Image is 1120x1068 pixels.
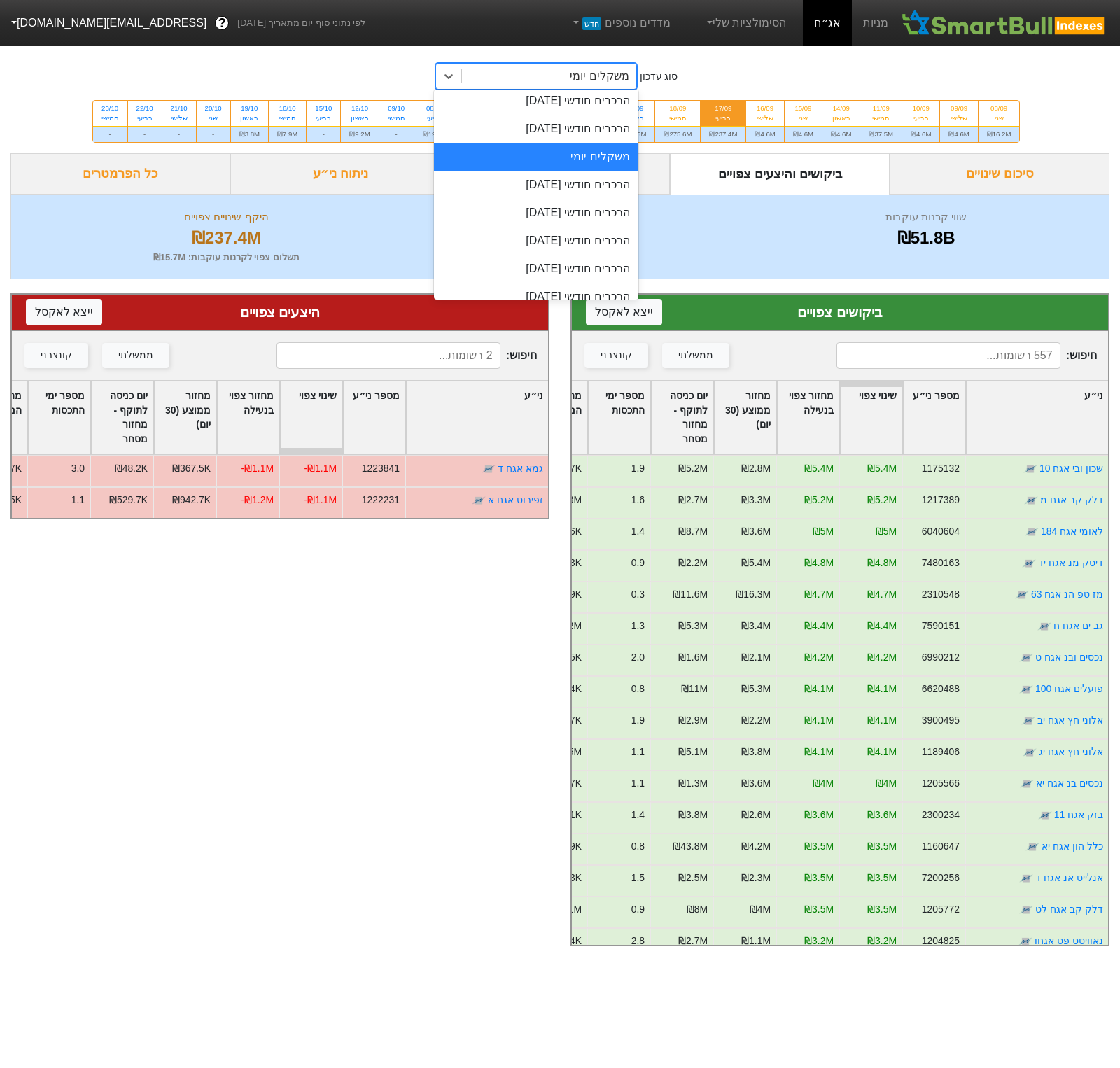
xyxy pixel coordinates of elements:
[172,461,211,476] div: ₪367.5K
[1019,904,1033,918] img: tase link
[678,619,708,633] div: ₪5.3M
[1023,463,1037,477] img: tase link
[673,587,708,602] div: ₪11.6M
[966,381,1108,454] div: Toggle SortBy
[1025,526,1039,540] img: tase link
[867,839,897,854] div: ₪3.5M
[434,199,638,227] div: הרכבים חודשי [DATE]
[662,343,729,368] button: ממשלתי
[26,299,102,325] button: ייצא לאקסל
[922,839,960,854] div: 1160647
[687,902,708,917] div: ₪8M
[902,126,939,142] div: ₪4.6M
[836,342,1060,369] input: 557 רשומות...
[230,153,450,195] div: ניתוח ני״ע
[631,808,645,822] div: 1.4
[741,682,771,696] div: ₪5.3M
[71,461,85,476] div: 3.0
[26,302,534,323] div: היצעים צפויים
[631,902,645,917] div: 0.9
[631,650,645,665] div: 2.0
[472,494,486,508] img: tase link
[239,113,260,123] div: ראשון
[277,113,297,123] div: חמישי
[867,461,897,476] div: ₪5.4M
[171,113,188,123] div: שלישי
[582,17,601,30] span: חדש
[388,113,405,123] div: חמישי
[678,493,708,507] div: ₪2.7M
[741,776,771,791] div: ₪3.6M
[241,461,274,476] div: -₪1.1M
[631,839,645,854] div: 0.8
[1036,778,1103,789] a: נכסים בנ אגח יא
[1042,841,1103,852] a: כלל הון אגח יא
[118,348,153,363] div: ממשלתי
[269,126,306,142] div: ₪7.9M
[307,126,340,142] div: -
[631,871,645,885] div: 1.5
[741,745,771,759] div: ₪3.8M
[1039,746,1103,757] a: אלוני חץ אגח יג
[414,126,456,142] div: ₪19.9M
[197,126,230,142] div: -
[171,104,188,113] div: 21/10
[777,381,839,454] div: Toggle SortBy
[867,713,897,728] div: ₪4.1M
[154,381,216,454] div: Toggle SortBy
[804,713,834,728] div: ₪4.1M
[631,619,645,633] div: 1.3
[631,461,645,476] div: 1.9
[631,493,645,507] div: 1.6
[678,650,708,665] div: ₪1.6M
[432,225,754,251] div: 559
[388,104,405,113] div: 09/10
[631,776,645,791] div: 1.1
[741,871,771,885] div: ₪2.3M
[239,104,260,113] div: 19/10
[804,650,834,665] div: ₪4.2M
[804,619,834,633] div: ₪4.4M
[349,104,370,113] div: 12/10
[678,776,708,791] div: ₪1.3M
[869,113,893,123] div: חמישי
[867,902,897,917] div: ₪3.5M
[804,461,834,476] div: ₪5.4M
[741,556,771,570] div: ₪5.4M
[922,934,960,948] div: 1204825
[631,682,645,696] div: 0.8
[804,493,834,507] div: ₪5.2M
[601,348,632,363] div: קונצרני
[1021,715,1035,729] img: tase link
[115,461,148,476] div: ₪48.2K
[678,871,708,885] div: ₪2.5M
[922,461,960,476] div: 1175132
[136,113,153,123] div: רביעי
[1039,463,1103,474] a: שכון ובי אגח 10
[664,104,692,113] div: 18/09
[29,209,424,225] div: היקף שינויים צפויים
[804,839,834,854] div: ₪3.5M
[736,587,771,602] div: ₪16.3M
[10,153,230,195] div: כל הפרמטרים
[678,808,708,822] div: ₪3.8M
[714,381,776,454] div: Toggle SortBy
[948,113,969,123] div: שלישי
[678,556,708,570] div: ₪2.2M
[911,113,931,123] div: רביעי
[315,104,332,113] div: 15/10
[205,113,222,123] div: שני
[867,745,897,759] div: ₪4.1M
[869,104,893,113] div: 11/09
[136,104,153,113] div: 22/10
[586,302,1094,323] div: ביקושים צפויים
[741,839,771,854] div: ₪4.2M
[102,343,169,368] button: ממשלתי
[922,682,960,696] div: 6620488
[276,342,500,369] input: 2 רשומות...
[701,126,745,142] div: ₪237.4M
[804,871,834,885] div: ₪3.5M
[28,381,90,454] div: Toggle SortBy
[631,524,645,539] div: 1.4
[793,113,813,123] div: שני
